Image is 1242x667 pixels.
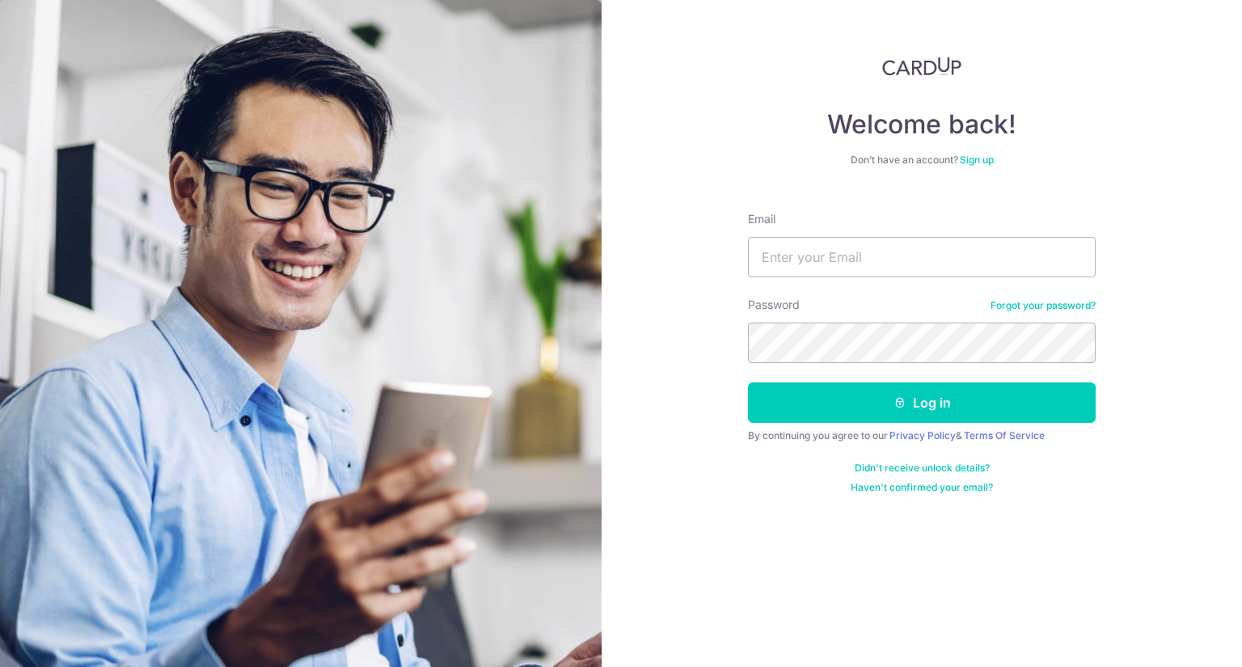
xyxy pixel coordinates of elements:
img: CardUp Logo [882,57,961,76]
label: Email [748,211,775,227]
label: Password [748,297,800,313]
div: By continuing you agree to our & [748,429,1096,442]
a: Privacy Policy [889,429,956,441]
input: Enter your Email [748,237,1096,277]
h4: Welcome back! [748,108,1096,141]
button: Log in [748,382,1096,423]
a: Didn't receive unlock details? [855,462,990,475]
a: Sign up [960,154,994,166]
div: Don’t have an account? [748,154,1096,167]
a: Terms Of Service [964,429,1045,441]
a: Forgot your password? [991,299,1096,312]
a: Haven't confirmed your email? [851,481,993,494]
